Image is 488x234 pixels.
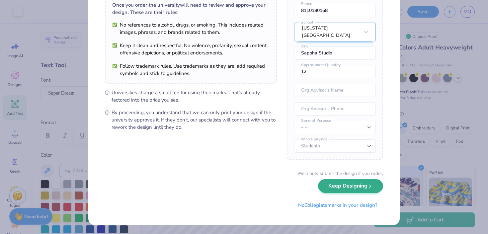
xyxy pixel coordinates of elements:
input: Org [294,46,376,60]
input: Org Advisor's Phone [294,102,376,116]
button: NoCollegiatemarks in your design? [292,198,383,212]
input: Org Advisor's Name [294,84,376,97]
div: We’ll only submit the design if you order. [297,170,383,177]
input: Phone [294,4,376,17]
div: [US_STATE][GEOGRAPHIC_DATA] [302,25,360,39]
li: Keep it clean and respectful. No violence, profanity, sexual content, offensive depictions, or po... [112,42,270,56]
div: Once you order, the university will need to review and approve your design. These are their rules: [112,1,270,16]
li: Follow trademark rules. Use trademarks as they are, add required symbols and stick to guidelines. [112,62,270,77]
input: Approximate Quantity [294,65,376,78]
button: Keep Designing [318,179,383,193]
li: No references to alcohol, drugs, or smoking. This includes related images, phrases, and brands re... [112,21,270,36]
span: By proceeding, you understand that we can only print your design if the university approves it. I... [112,109,277,131]
span: Universities charge a small fee for using their marks. That’s already factored into the price you... [112,89,277,104]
